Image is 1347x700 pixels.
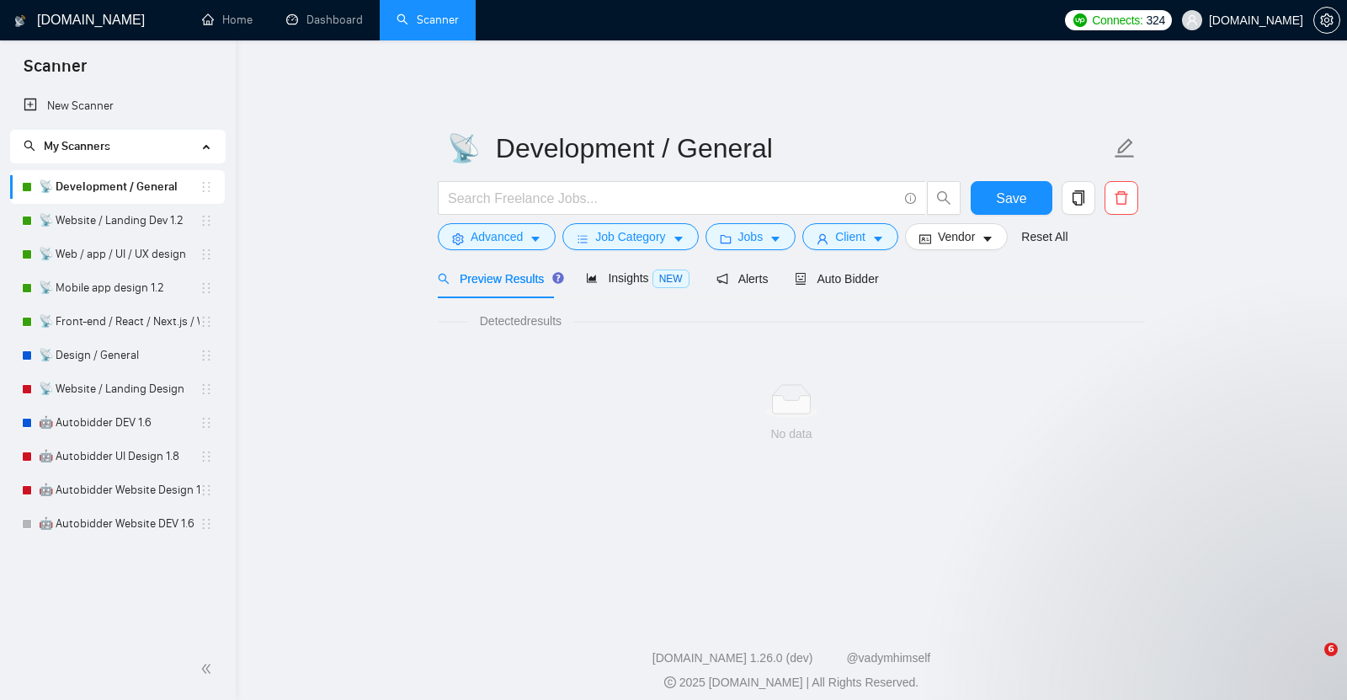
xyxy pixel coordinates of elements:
iframe: Intercom live chat [1290,643,1330,683]
span: holder [200,416,213,430]
div: Tooltip anchor [551,270,566,286]
input: Search Freelance Jobs... [448,188,897,209]
span: holder [200,349,213,362]
span: Jobs [738,227,764,246]
a: [DOMAIN_NAME] 1.26.0 (dev) [652,651,813,665]
span: 6 [1324,643,1338,656]
button: search [927,181,961,215]
li: 📡 Front-end / React / Next.js / WebGL / GSAP [10,305,225,339]
span: notification [716,273,728,285]
span: holder [200,180,213,194]
span: holder [200,382,213,396]
li: 🤖 Autobidder Website DEV 1.6 [10,507,225,541]
span: Save [996,188,1026,209]
span: Auto Bidder [795,272,878,286]
button: Save [971,181,1052,215]
button: userClientcaret-down [802,223,898,250]
span: area-chart [586,272,598,284]
div: No data [451,425,1131,443]
span: holder [200,281,213,295]
span: copy [1062,190,1094,206]
button: copy [1062,181,1095,215]
span: caret-down [769,232,781,245]
button: delete [1105,181,1138,215]
span: holder [200,214,213,227]
a: homeHome [202,13,253,27]
li: 🤖 Autobidder Website Design 1.8 [10,473,225,507]
a: Reset All [1021,227,1067,246]
span: caret-down [530,232,541,245]
a: dashboardDashboard [286,13,363,27]
span: Job Category [595,227,665,246]
li: 📡 Design / General [10,339,225,372]
span: search [928,190,960,206]
span: Insights [586,271,689,285]
span: Connects: [1092,11,1142,29]
a: setting [1313,13,1340,27]
span: holder [200,517,213,531]
span: Vendor [938,227,975,246]
img: logo [14,8,26,35]
span: 324 [1147,11,1165,29]
span: Scanner [10,54,100,89]
a: 🤖 Autobidder UI Design 1.8 [39,440,200,473]
a: 🤖 Autobidder Website DEV 1.6 [39,507,200,541]
a: New Scanner [24,89,211,123]
li: New Scanner [10,89,225,123]
span: holder [200,315,213,329]
a: @vadymhimself [846,651,930,665]
span: double-left [200,660,217,677]
span: bars [577,232,588,245]
a: 🤖 Autobidder DEV 1.6 [39,406,200,440]
button: folderJobscaret-down [705,223,796,250]
button: setting [1313,7,1340,34]
span: My Scanners [24,139,110,153]
a: searchScanner [397,13,459,27]
span: Preview Results [438,272,559,286]
button: idcardVendorcaret-down [905,223,1008,250]
span: user [1186,14,1198,26]
li: 📡 Web / app / UI / UX design [10,238,225,271]
a: 📡 Website / Landing Design [39,372,200,406]
span: Alerts [716,272,769,286]
span: Client [835,227,865,246]
span: Detected results [468,312,573,330]
a: 📡 Front-end / React / Next.js / WebGL / GSAP [39,305,200,339]
span: search [438,273,450,285]
input: Scanner name... [447,127,1110,169]
a: 📡 Web / app / UI / UX design [39,238,200,271]
li: 📡 Website / Landing Dev 1.2 [10,204,225,238]
span: edit [1114,137,1136,159]
span: caret-down [872,232,884,245]
span: holder [200,248,213,261]
span: robot [795,273,807,285]
span: holder [200,450,213,463]
img: upwork-logo.png [1073,13,1087,27]
a: 📡 Mobile app design 1.2 [39,271,200,305]
li: 📡 Development / General [10,170,225,204]
span: Advanced [471,227,523,246]
li: 🤖 Autobidder DEV 1.6 [10,406,225,440]
a: 📡 Development / General [39,170,200,204]
span: search [24,140,35,152]
span: setting [452,232,464,245]
span: folder [720,232,732,245]
span: copyright [664,676,676,688]
span: holder [200,484,213,497]
span: My Scanners [44,139,110,153]
li: 📡 Website / Landing Design [10,372,225,406]
a: 🤖 Autobidder Website Design 1.8 [39,473,200,507]
li: 📡 Mobile app design 1.2 [10,271,225,305]
a: 📡 Design / General [39,339,200,372]
span: caret-down [982,232,993,245]
span: caret-down [673,232,684,245]
span: delete [1105,190,1137,206]
button: settingAdvancedcaret-down [438,223,556,250]
span: setting [1314,13,1339,27]
div: 2025 [DOMAIN_NAME] | All Rights Reserved. [249,674,1334,692]
span: user [817,232,828,245]
span: idcard [919,232,931,245]
span: info-circle [905,193,916,204]
button: barsJob Categorycaret-down [562,223,698,250]
span: NEW [652,270,689,288]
